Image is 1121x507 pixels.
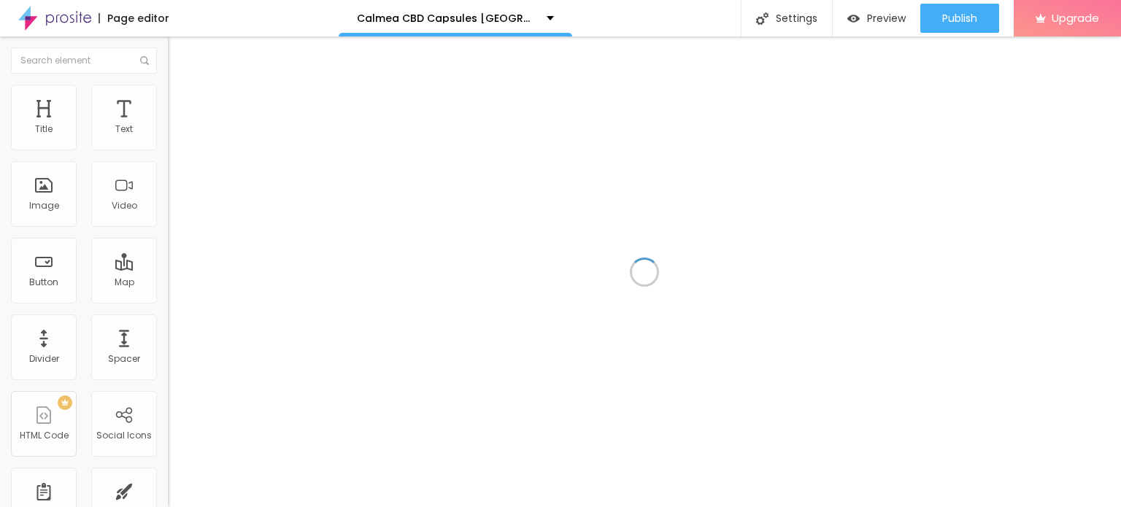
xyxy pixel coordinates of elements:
[29,201,59,211] div: Image
[29,277,58,287] div: Button
[108,354,140,364] div: Spacer
[11,47,157,74] input: Search element
[1052,12,1099,24] span: Upgrade
[920,4,999,33] button: Publish
[847,12,860,25] img: view-1.svg
[357,13,536,23] p: Calmea CBD Capsules [GEOGRAPHIC_DATA]: We Tested It for 90 Days - the Real Science Behind
[29,354,59,364] div: Divider
[756,12,768,25] img: Icone
[35,124,53,134] div: Title
[140,56,149,65] img: Icone
[833,4,920,33] button: Preview
[96,430,152,441] div: Social Icons
[942,12,977,24] span: Publish
[112,201,137,211] div: Video
[115,124,133,134] div: Text
[115,277,134,287] div: Map
[867,12,906,24] span: Preview
[99,13,169,23] div: Page editor
[20,430,69,441] div: HTML Code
